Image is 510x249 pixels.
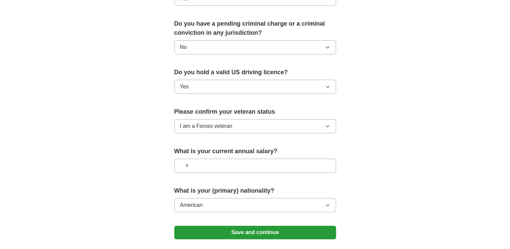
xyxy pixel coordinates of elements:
[174,80,336,94] button: Yes
[174,40,336,54] button: No
[180,201,203,209] span: American
[174,186,336,195] label: What is your (primary) nationality?
[174,226,336,239] button: Save and continue
[180,83,189,91] span: Yes
[174,107,336,116] label: Please confirm your veteran status
[174,119,336,133] button: I am a Forces veteran
[174,147,336,156] label: What is your current annual salary?
[180,122,233,130] span: I am a Forces veteran
[174,198,336,212] button: American
[180,43,187,51] span: No
[174,68,336,77] label: Do you hold a valid US driving licence?
[174,19,336,37] label: Do you have a pending criminal charge or a criminal conviction in any jurisdiction?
